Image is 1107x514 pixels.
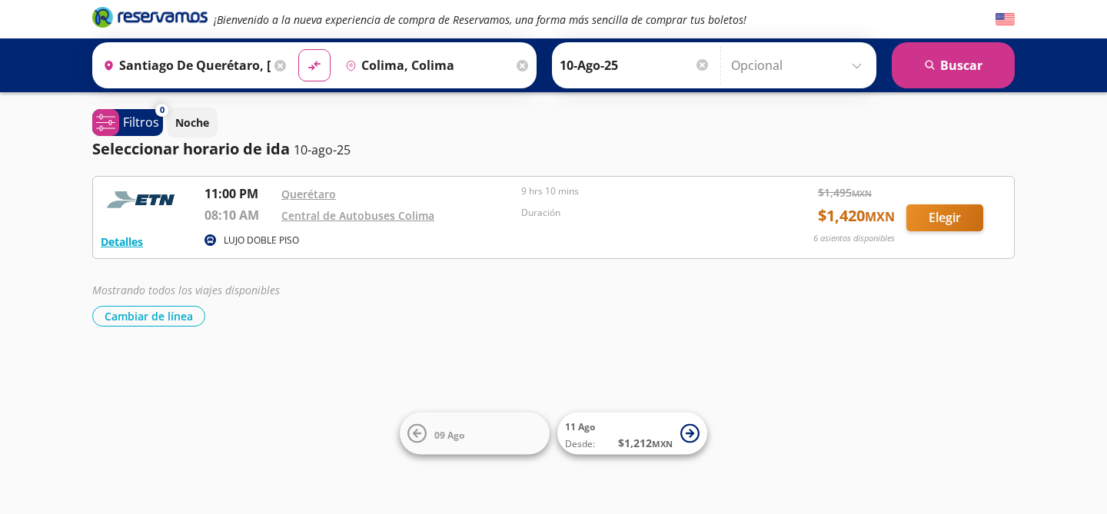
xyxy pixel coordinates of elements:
p: 10-ago-25 [294,141,351,159]
input: Elegir Fecha [560,46,710,85]
button: Noche [167,108,218,138]
a: Central de Autobuses Colima [281,208,434,223]
i: Brand Logo [92,5,208,28]
p: 6 asientos disponibles [813,232,895,245]
p: Noche [175,114,209,131]
p: Seleccionar horario de ida [92,138,290,161]
span: $ 1,495 [818,184,872,201]
span: $ 1,420 [818,204,895,227]
input: Buscar Origen [97,46,271,85]
button: Elegir [906,204,983,231]
button: Detalles [101,234,143,250]
em: Mostrando todos los viajes disponibles [92,283,280,297]
p: 08:10 AM [204,206,274,224]
button: 09 Ago [400,413,550,455]
em: ¡Bienvenido a la nueva experiencia de compra de Reservamos, una forma más sencilla de comprar tus... [214,12,746,27]
small: MXN [852,187,872,199]
a: Brand Logo [92,5,208,33]
small: MXN [652,438,673,449]
input: Buscar Destino [339,46,513,85]
span: $ 1,212 [618,435,673,451]
span: 0 [160,104,165,117]
p: Filtros [123,113,159,131]
button: Buscar [892,42,1015,88]
span: 09 Ago [434,428,464,441]
img: RESERVAMOS [101,184,185,215]
button: 0Filtros [92,109,163,136]
p: LUJO DOBLE PISO [224,234,299,247]
a: Querétaro [281,187,336,201]
input: Opcional [731,46,869,85]
p: 11:00 PM [204,184,274,203]
button: English [996,10,1015,29]
small: MXN [865,208,895,225]
p: Duración [521,206,753,220]
span: 11 Ago [565,420,595,433]
button: Cambiar de línea [92,306,205,327]
button: 11 AgoDesde:$1,212MXN [557,413,707,455]
p: 9 hrs 10 mins [521,184,753,198]
span: Desde: [565,437,595,451]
